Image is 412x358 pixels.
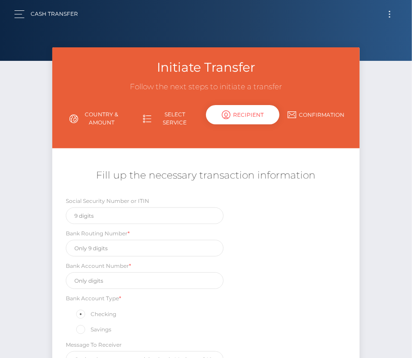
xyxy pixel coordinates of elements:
[59,169,353,183] h5: Fill up the necessary transaction information
[66,262,131,270] label: Bank Account Number
[66,240,224,257] input: Only 9 digits
[59,107,133,130] a: Country & Amount
[133,107,206,130] a: Select Service
[66,207,224,224] input: 9 digits
[75,308,116,320] label: Checking
[66,341,122,349] label: Message To Receiver
[66,229,130,238] label: Bank Routing Number
[66,197,149,205] label: Social Security Number or ITIN
[381,8,398,20] button: Toggle navigation
[31,5,78,23] a: Cash Transfer
[206,105,279,124] div: Recipient
[66,272,224,289] input: Only digits
[59,82,353,92] h3: Follow the next steps to initiate a transfer
[59,59,353,76] h3: Initiate Transfer
[75,324,111,335] label: Savings
[279,107,353,123] a: Confirmation
[66,294,121,303] label: Bank Account Type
